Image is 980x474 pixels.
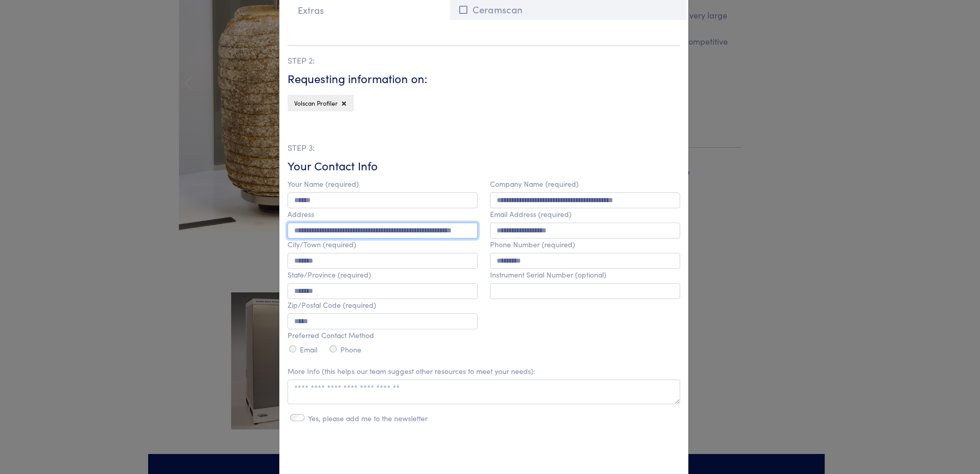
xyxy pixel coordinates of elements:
span: Volscan Profiler [294,98,338,107]
label: Preferred Contact Method [288,331,374,340]
label: State/Province (required) [288,270,371,279]
label: More Info (this helps our team suggest other resources to meet your needs): [288,367,536,376]
p: STEP 3: [288,141,680,154]
p: Extras [288,1,444,21]
button: Ceramscan [456,1,680,18]
label: Yes, please add me to the newsletter [308,414,427,423]
h6: Your Contact Info [288,158,680,174]
label: City/Town (required) [288,240,356,249]
label: Zip/Postal Code (required) [288,301,376,309]
label: Your Name (required) [288,180,359,188]
label: Phone [340,345,361,354]
label: Address [288,210,314,219]
label: Email Address (required) [490,210,571,219]
label: Instrument Serial Number (optional) [490,270,606,279]
label: Phone Number (required) [490,240,575,249]
h6: Requesting information on: [288,71,680,87]
label: Email [300,345,317,354]
p: STEP 2: [288,54,680,67]
label: Company Name (required) [490,180,579,188]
